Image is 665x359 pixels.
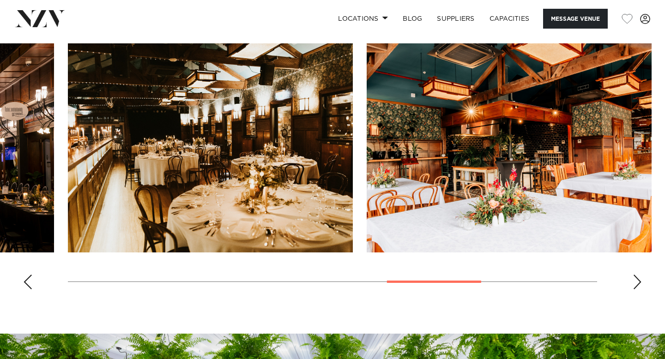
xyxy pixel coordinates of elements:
swiper-slide: 8 / 10 [367,43,652,252]
a: SUPPLIERS [429,9,482,29]
a: BLOG [395,9,429,29]
a: Capacities [482,9,537,29]
swiper-slide: 7 / 10 [68,43,353,252]
button: Message Venue [543,9,608,29]
img: nzv-logo.png [15,10,65,27]
a: Locations [331,9,395,29]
